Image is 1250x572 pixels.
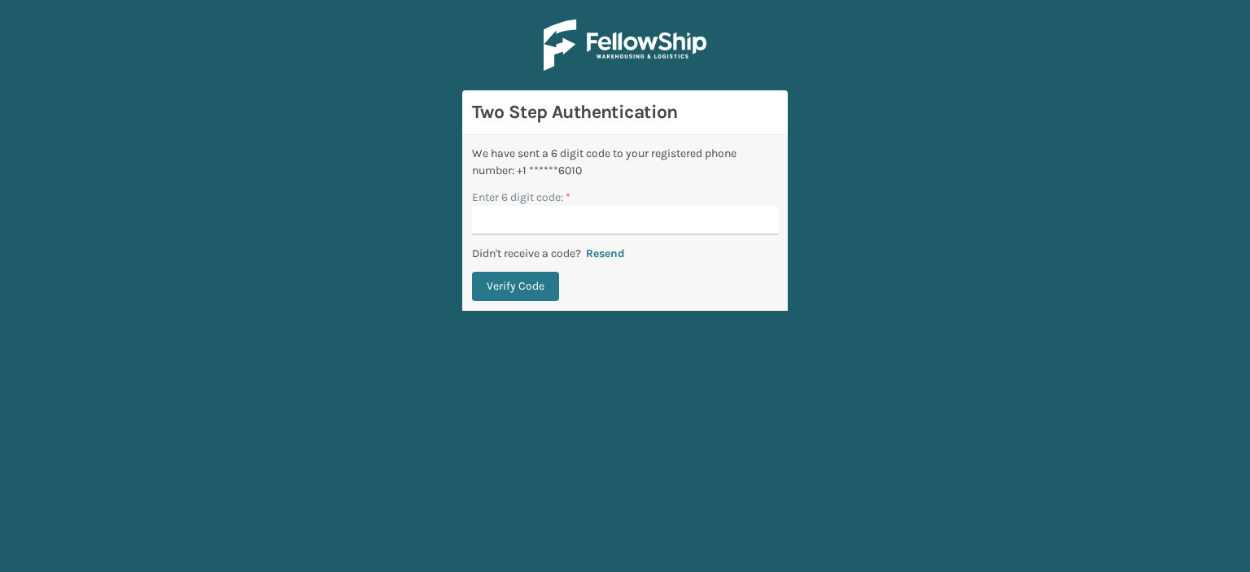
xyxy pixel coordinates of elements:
button: Verify Code [472,272,559,301]
h3: Two Step Authentication [472,100,778,124]
div: We have sent a 6 digit code to your registered phone number: +1 ******6010 [472,145,778,179]
button: Resend [581,247,630,261]
p: Didn't receive a code? [472,245,581,262]
label: Enter 6 digit code: [472,189,570,206]
img: Logo [544,20,706,71]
